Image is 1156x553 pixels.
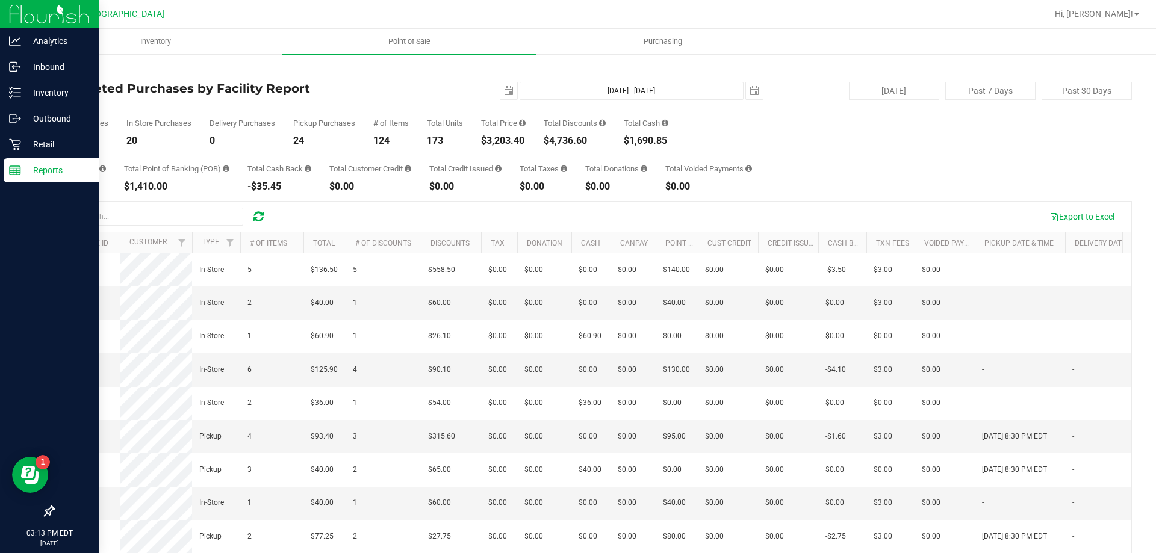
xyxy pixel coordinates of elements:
[579,497,597,508] span: $0.00
[663,297,686,309] span: $40.00
[618,364,636,375] span: $0.00
[353,330,357,342] span: 1
[705,531,724,542] span: $0.00
[825,397,844,409] span: $0.00
[488,364,507,375] span: $0.00
[311,497,334,508] span: $40.00
[524,497,543,508] span: $0.00
[199,464,222,475] span: Pickup
[372,36,447,47] span: Point of Sale
[124,36,187,47] span: Inventory
[21,85,93,100] p: Inventory
[663,364,690,375] span: $130.00
[825,464,844,475] span: $0.00
[9,61,21,73] inline-svg: Inbound
[874,264,892,276] span: $3.00
[1072,397,1074,409] span: -
[1072,330,1074,342] span: -
[825,497,844,508] span: $0.00
[982,531,1047,542] span: [DATE] 8:30 PM EDT
[1072,464,1074,475] span: -
[311,464,334,475] span: $40.00
[311,531,334,542] span: $77.25
[172,232,192,253] a: Filter
[428,364,451,375] span: $90.10
[765,531,784,542] span: $0.00
[585,165,647,173] div: Total Donations
[768,239,818,247] a: Credit Issued
[524,330,543,342] span: $0.00
[765,431,784,442] span: $0.00
[663,464,682,475] span: $0.00
[247,297,252,309] span: 2
[430,239,470,247] a: Discounts
[663,531,686,542] span: $80.00
[491,239,505,247] a: Tax
[311,431,334,442] span: $93.40
[247,531,252,542] span: 2
[247,397,252,409] span: 2
[488,397,507,409] span: $0.00
[663,330,682,342] span: $0.00
[922,264,940,276] span: $0.00
[329,182,411,191] div: $0.00
[427,119,463,127] div: Total Units
[311,297,334,309] span: $40.00
[922,330,940,342] span: $0.00
[765,364,784,375] span: $0.00
[705,397,724,409] span: $0.00
[982,364,984,375] span: -
[874,397,892,409] span: $0.00
[519,119,526,127] i: Sum of the total prices of all purchases in the date range.
[524,264,543,276] span: $0.00
[210,119,275,127] div: Delivery Purchases
[481,136,526,146] div: $3,203.40
[520,182,567,191] div: $0.00
[82,9,164,19] span: [GEOGRAPHIC_DATA]
[353,431,357,442] span: 3
[373,136,409,146] div: 124
[746,82,763,99] span: select
[825,531,846,542] span: -$2.75
[355,239,411,247] a: # of Discounts
[428,464,451,475] span: $65.00
[984,239,1054,247] a: Pickup Date & Time
[29,29,282,54] a: Inventory
[982,264,984,276] span: -
[63,208,243,226] input: Search...
[828,239,868,247] a: Cash Back
[488,497,507,508] span: $0.00
[765,497,784,508] span: $0.00
[9,138,21,150] inline-svg: Retail
[924,239,984,247] a: Voided Payment
[9,164,21,176] inline-svg: Reports
[12,457,48,493] iframe: Resource center
[373,119,409,127] div: # of Items
[618,297,636,309] span: $0.00
[618,531,636,542] span: $0.00
[293,119,355,127] div: Pickup Purchases
[488,431,507,442] span: $0.00
[618,431,636,442] span: $0.00
[21,163,93,178] p: Reports
[663,397,682,409] span: $0.00
[353,297,357,309] span: 1
[825,364,846,375] span: -$4.10
[705,464,724,475] span: $0.00
[124,165,229,173] div: Total Point of Banking (POB)
[705,431,724,442] span: $0.00
[1072,531,1074,542] span: -
[524,364,543,375] span: $0.00
[618,464,636,475] span: $0.00
[524,297,543,309] span: $0.00
[220,232,240,253] a: Filter
[313,239,335,247] a: Total
[9,87,21,99] inline-svg: Inventory
[199,297,224,309] span: In-Store
[199,431,222,442] span: Pickup
[536,29,789,54] a: Purchasing
[874,531,892,542] span: $3.00
[9,35,21,47] inline-svg: Analytics
[922,364,940,375] span: $0.00
[579,297,597,309] span: $0.00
